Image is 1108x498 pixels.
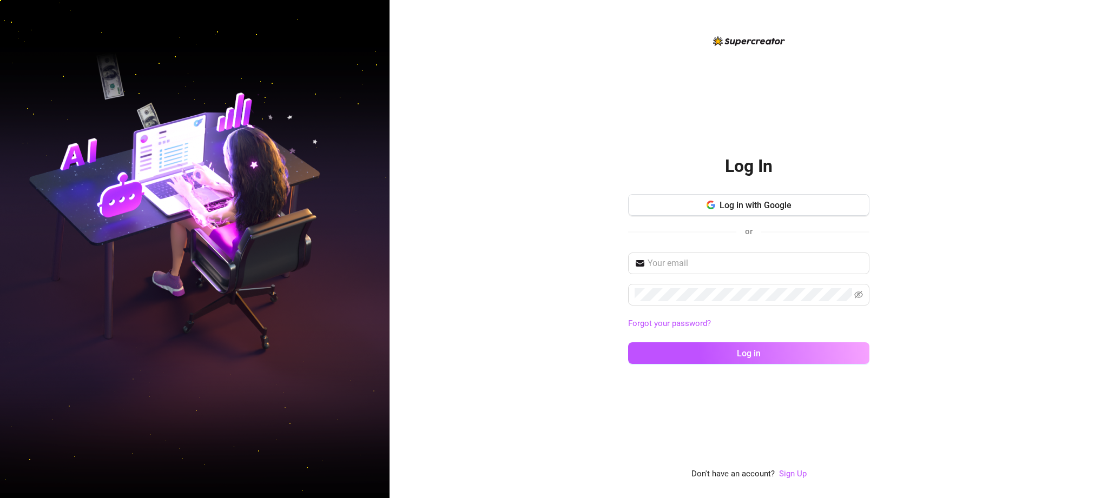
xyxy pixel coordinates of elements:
[779,469,807,479] a: Sign Up
[745,227,753,236] span: or
[720,200,792,210] span: Log in with Google
[713,36,785,46] img: logo-BBDzfeDw.svg
[779,468,807,481] a: Sign Up
[628,318,711,328] a: Forgot your password?
[737,348,761,358] span: Log in
[691,468,775,481] span: Don't have an account?
[725,155,773,177] h2: Log In
[648,257,863,270] input: Your email
[854,290,863,299] span: eye-invisible
[628,194,869,216] button: Log in with Google
[628,342,869,364] button: Log in
[628,317,869,330] a: Forgot your password?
